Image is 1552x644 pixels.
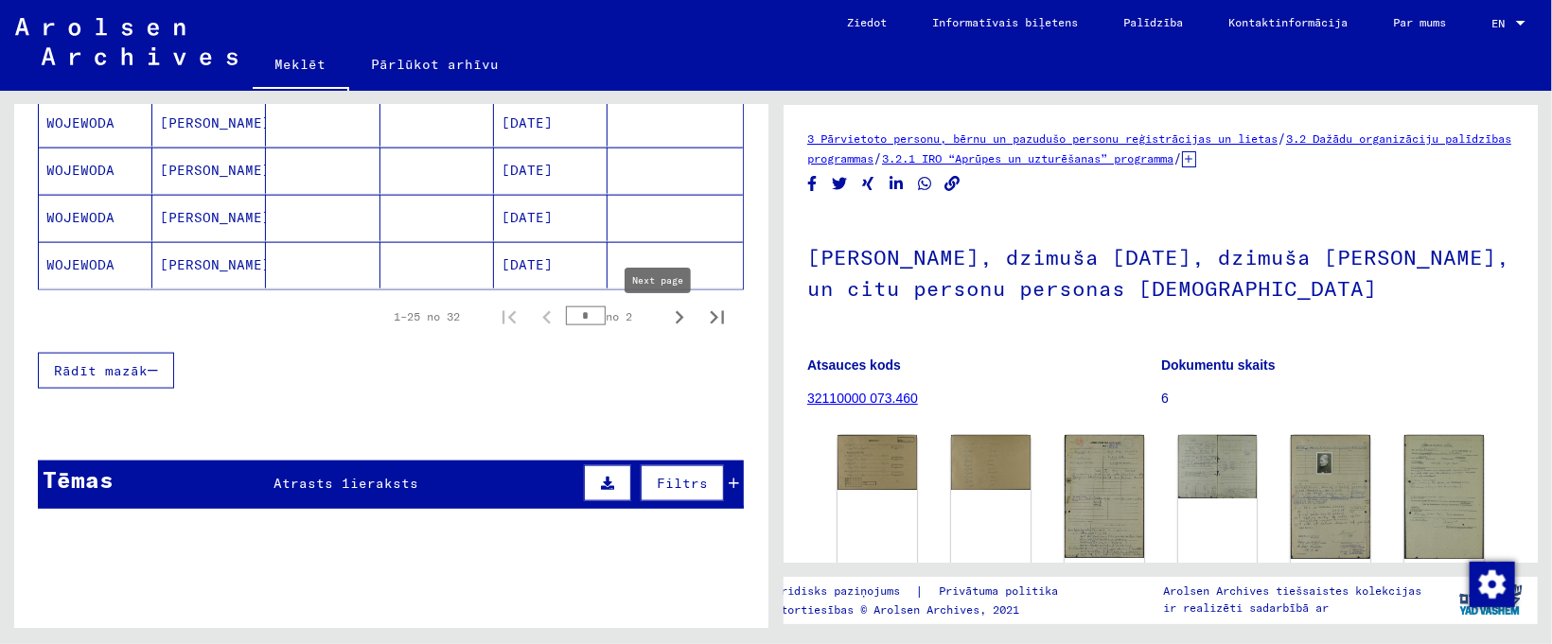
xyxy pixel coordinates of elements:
font: Privātuma politika [940,583,1059,598]
font: [DATE] [502,256,553,273]
font: WOJEWODA [46,162,115,179]
font: Filtrs [657,475,708,492]
a: Dokumenta ID: 79069062 [952,561,1026,584]
font: Dokumentu skaits [1161,357,1276,373]
font: [DATE] [502,114,553,131]
font: / [873,149,882,166]
button: Iepriekšējā lapa [528,298,566,336]
button: Pirmā lapa [490,298,528,336]
font: [PERSON_NAME] [160,162,271,179]
button: Kopīgot vietnē Twitter [830,172,850,196]
font: Ziedot [847,15,887,29]
button: Kopīgot vietnē LinkedIn [887,172,907,196]
font: Kontaktinformācija [1228,15,1348,29]
a: Meklēt [253,42,349,91]
img: yv_logo.png [1455,576,1526,623]
font: ieraksts [351,475,419,492]
font: Atrasts 1 [274,475,351,492]
a: Dokumenta ID: 79069063 [1293,561,1367,584]
a: 3 Pārvietoto personu, bērnu un pazudušo personu reģistrācijas un lietas [807,131,1278,146]
a: Dokumenta ID: 79069063 [1066,561,1139,584]
button: Filtrs [641,465,724,501]
font: [PERSON_NAME] [160,114,271,131]
font: / [1278,130,1286,147]
a: 3.2.1 IRO “Aprūpes un uzturēšanas” programma [882,151,1173,165]
button: Rādīt mazāk [38,353,174,389]
button: Kopēt saiti [943,172,962,196]
font: Informatīvais biļetens [932,15,1078,29]
font: 6 [1161,391,1169,406]
img: Arolsen_neg.svg [15,18,238,65]
font: Rādīt mazāk [54,362,148,379]
button: Pēdējā lapa [698,298,736,336]
font: no 2 [606,309,632,323]
font: [PERSON_NAME] [160,256,271,273]
img: 001.jpg [838,435,917,490]
a: Dokumenta ID: 79069063 [1179,561,1253,584]
img: 002.jpg [951,435,1031,490]
font: | [916,583,925,600]
a: Dokumenta ID: 79069062 [839,561,913,584]
font: [DATE] [502,209,553,226]
a: Pārlūkot arhīvu [349,42,522,87]
font: Atsauces kods [807,357,901,373]
a: Dokumenta ID: 79069064 [1406,561,1480,584]
img: 001.jpg [1065,435,1144,558]
button: Kopīgot pakalpojumā WhatsApp [915,172,935,196]
img: Mainīt piekrišanu [1470,562,1515,607]
font: [PERSON_NAME], dzimuša [DATE], dzimuša [PERSON_NAME], un citu personu personas [DEMOGRAPHIC_DATA] [807,244,1509,302]
button: Kopīgot vietnē Xing [858,172,878,196]
font: [DATE] [502,162,553,179]
font: Meklēt [275,56,326,73]
div: Mainīt piekrišanu [1469,561,1514,606]
font: Autortiesības © Arolsen Archives, 2021 [768,602,1020,617]
font: Palīdzība [1123,15,1183,29]
font: WOJEWODA [46,209,115,226]
button: Kopīgot Facebook vietnē [802,172,822,196]
font: ir realizēti sadarbībā ar [1164,600,1330,615]
a: Juridisks paziņojums [768,582,916,601]
a: 32110000 073.460 [807,391,918,406]
font: Pārlūkot arhīvu [372,56,500,73]
font: WOJEWODA [46,114,115,131]
font: Juridisks paziņojums [768,583,901,598]
font: [PERSON_NAME] [160,209,271,226]
a: Privātuma politika [925,582,1082,601]
img: 001.jpg [1404,435,1484,558]
img: 002.jpg [1178,435,1258,497]
font: Arolsen Archives tiešsaistes kolekcijas [1164,583,1422,598]
font: WOJEWODA [46,256,115,273]
font: Tēmas [43,465,114,494]
font: 1–25 no 32 [394,309,460,323]
img: 003.jpg [1291,435,1370,559]
button: Nākamā lapa [661,298,698,336]
font: EN [1491,16,1505,30]
font: / [1173,149,1182,166]
font: Par mums [1393,15,1446,29]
